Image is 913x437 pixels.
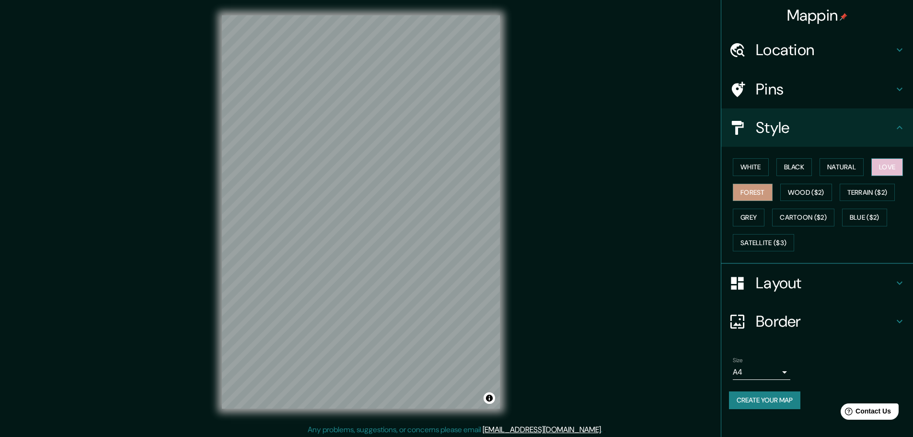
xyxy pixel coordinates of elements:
[602,424,604,436] div: .
[604,424,606,436] div: .
[733,356,743,365] label: Size
[222,15,500,409] canvas: Map
[756,80,894,99] h4: Pins
[756,118,894,137] h4: Style
[787,6,848,25] h4: Mappin
[733,158,769,176] button: White
[828,400,902,426] iframe: Help widget launcher
[721,264,913,302] div: Layout
[840,13,847,21] img: pin-icon.png
[820,158,864,176] button: Natural
[772,209,834,226] button: Cartoon ($2)
[776,158,812,176] button: Black
[733,209,764,226] button: Grey
[756,40,894,59] h4: Location
[308,424,602,436] p: Any problems, suggestions, or concerns please email .
[733,184,773,201] button: Forest
[871,158,903,176] button: Love
[842,209,887,226] button: Blue ($2)
[721,70,913,108] div: Pins
[721,108,913,147] div: Style
[729,391,800,409] button: Create your map
[756,273,894,293] h4: Layout
[721,302,913,341] div: Border
[840,184,895,201] button: Terrain ($2)
[483,425,601,435] a: [EMAIL_ADDRESS][DOMAIN_NAME]
[484,392,495,404] button: Toggle attribution
[780,184,832,201] button: Wood ($2)
[733,234,794,252] button: Satellite ($3)
[733,365,790,380] div: A4
[756,312,894,331] h4: Border
[721,31,913,69] div: Location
